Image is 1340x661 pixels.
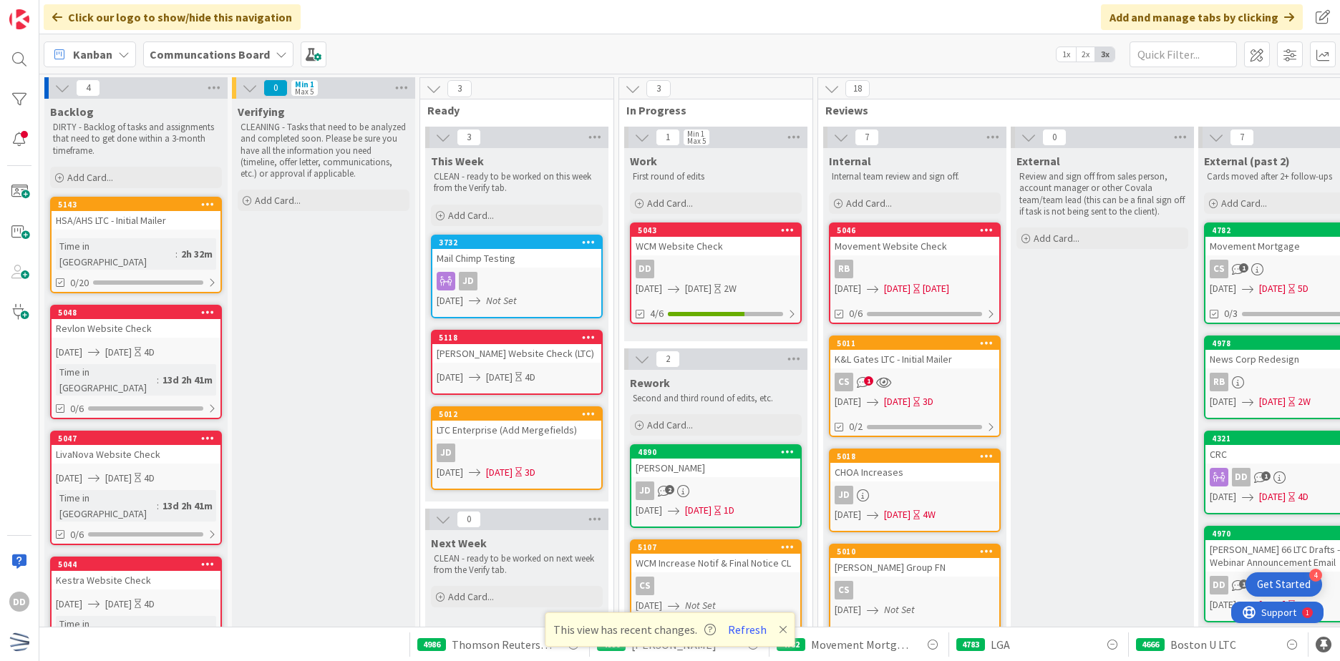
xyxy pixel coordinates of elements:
span: [DATE] [1259,597,1286,612]
div: 4D [144,471,155,486]
i: Not Set [486,294,517,307]
span: [DATE] [884,281,911,296]
a: 5018CHOA IncreasesJD[DATE][DATE]4W [829,449,1001,532]
div: 5011K&L Gates LTC - Initial Mailer [830,337,999,368]
div: 5010[PERSON_NAME] Group FN [830,545,999,577]
span: [DATE] [56,471,82,486]
span: Verifying [238,104,285,119]
b: Communcations Board [150,47,270,62]
div: 5107 [631,541,800,554]
span: LGA [991,636,1010,653]
div: DD [631,260,800,278]
span: 2 [665,485,674,494]
span: [DATE] [437,293,463,308]
span: 7 [1230,129,1254,146]
div: 1D [724,503,734,518]
div: 5018 [837,451,999,461]
span: 3x [1095,47,1115,62]
div: Open Get Started checklist, remaining modules: 4 [1246,572,1322,597]
span: 1 [864,376,873,386]
div: 5018 [830,450,999,463]
div: 3732 [439,238,601,248]
div: Click our logo to show/hide this navigation [44,4,301,30]
a: 5012LTC Enterprise (Add Mergefields)JD[DATE][DATE]3D [431,406,603,490]
div: 4783 [956,638,985,651]
div: 4666 [1136,638,1165,651]
div: 4W [923,507,936,522]
span: Add Card... [448,590,494,603]
p: Review and sign off from sales person, account manager or other Covala team/team lead (this can b... [1019,171,1185,217]
div: 3732Mail Chimp Testing [432,236,601,268]
span: Kanban [73,46,112,63]
div: Mail Chimp Testing [432,249,601,268]
div: 5044 [58,559,220,569]
a: 5047LivaNova Website Check[DATE][DATE]4DTime in [GEOGRAPHIC_DATA]:13d 2h 41m0/6 [50,431,222,545]
div: 5010 [837,547,999,557]
div: 5012LTC Enterprise (Add Mergefields) [432,408,601,439]
span: Rework [630,376,670,390]
span: Internal [829,154,871,168]
div: DD [1210,576,1228,594]
div: 5018CHOA Increases [830,450,999,481]
div: 4890 [638,447,800,457]
span: [DATE] [105,597,132,612]
div: 5D [1298,281,1309,296]
span: Add Card... [448,209,494,222]
div: Kestra Website Check [52,571,220,589]
span: 2x [1076,47,1095,62]
span: 0 [263,79,288,97]
div: Time in [GEOGRAPHIC_DATA] [56,616,157,647]
a: 5011K&L Gates LTC - Initial MailerCS[DATE][DATE]3D0/2 [829,336,1001,437]
div: 4D [1298,489,1309,504]
div: CS [830,373,999,391]
span: 0/6 [849,306,863,321]
div: 5048Revlon Website Check [52,306,220,338]
span: Next Week [431,536,487,550]
div: CS [835,373,853,391]
a: 3732Mail Chimp TestingJD[DATE]Not Set [431,235,603,318]
a: 5010[PERSON_NAME] Group FNCS[DATE]Not Set [829,544,1001,645]
span: In Progress [626,103,795,117]
button: Refresh [723,620,772,639]
div: Max 5 [687,137,706,145]
div: 3D [525,465,535,480]
div: 4 [1309,569,1322,582]
div: 5107 [638,542,800,552]
div: RB [1210,373,1228,391]
span: : [175,246,178,262]
div: 5047LivaNova Website Check [52,432,220,464]
span: Thomson Reuters - IDI [452,636,553,653]
div: 5011 [830,337,999,350]
div: WCM Website Check [631,237,800,255]
div: 4D [144,345,155,360]
div: K&L Gates LTC - Initial Mailer [830,350,999,368]
div: JD [835,486,853,504]
div: Revlon Website Check [52,319,220,338]
div: 4890 [631,446,800,459]
p: CLEAN - ready to be worked on next week from the Verify tab. [434,553,600,577]
span: [DATE] [56,345,82,360]
div: LTC Enterprise (Add Mergefields) [432,421,601,439]
div: Max 5 [295,88,314,95]
span: 0/2 [849,419,863,434]
span: 1 [1239,579,1248,589]
a: 5143HSA/AHS LTC - Initial MailerTime in [GEOGRAPHIC_DATA]:2h 32m0/20 [50,197,222,293]
div: 5012 [432,408,601,421]
div: 2W [1298,394,1311,409]
div: 5011 [837,338,999,348]
span: [DATE] [1210,489,1236,504]
div: Time in [GEOGRAPHIC_DATA] [56,490,157,522]
a: 4890[PERSON_NAME]JD[DATE][DATE]1D [630,444,802,528]
i: Not Set [884,603,915,616]
a: 5118[PERSON_NAME] Website Check (LTC)[DATE][DATE]4D [431,330,603,395]
span: [DATE] [835,602,861,617]
span: [DATE] [884,507,911,522]
div: JD [636,481,654,500]
span: 1 [1239,263,1248,273]
div: 5012 [439,409,601,419]
img: Visit kanbanzone.com [9,9,29,29]
span: Movement Mortgage [811,636,913,653]
div: 3732 [432,236,601,249]
div: RB [835,260,853,278]
span: [DATE] [486,370,513,385]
